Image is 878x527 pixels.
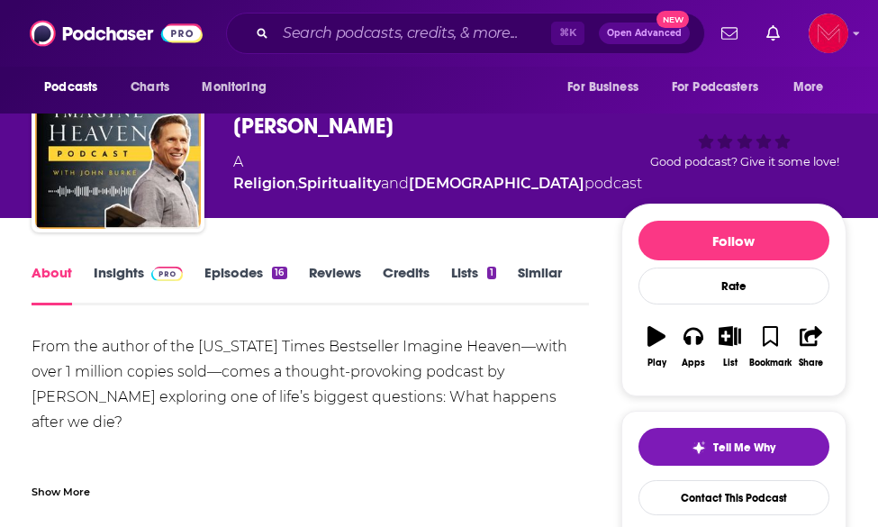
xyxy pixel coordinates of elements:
[713,441,775,455] span: Tell Me Why
[567,75,638,100] span: For Business
[599,23,690,44] button: Open AdvancedNew
[551,22,584,45] span: ⌘ K
[30,16,203,50] img: Podchaser - Follow, Share and Rate Podcasts
[809,14,848,53] span: Logged in as Pamelamcclure
[189,70,289,104] button: open menu
[650,155,839,168] span: Good podcast? Give it some love!
[94,264,183,305] a: InsightsPodchaser Pro
[204,264,286,305] a: Episodes16
[295,175,298,192] span: ,
[44,75,97,100] span: Podcasts
[809,14,848,53] img: User Profile
[381,175,409,192] span: and
[660,70,784,104] button: open menu
[119,70,180,104] a: Charts
[233,175,295,192] a: Religion
[451,264,496,305] a: Lists1
[642,68,846,180] div: 59Good podcast? Give it some love!
[518,264,562,305] a: Similar
[723,358,738,368] div: List
[714,18,745,49] a: Show notifications dropdown
[32,264,72,305] a: About
[748,314,792,379] button: Bookmark
[793,75,824,100] span: More
[226,13,705,54] div: Search podcasts, credits, & more...
[638,221,829,260] button: Follow
[711,314,748,379] button: List
[409,175,584,192] a: [DEMOGRAPHIC_DATA]
[276,19,551,48] input: Search podcasts, credits, & more...
[638,314,675,379] button: Play
[759,18,787,49] a: Show notifications dropdown
[792,314,829,379] button: Share
[151,267,183,281] img: Podchaser Pro
[309,264,361,305] a: Reviews
[233,151,642,195] div: A podcast
[35,63,201,229] img: Imagine Heaven Podcast with John Burke
[638,480,829,515] a: Contact This Podcast
[781,70,846,104] button: open menu
[32,70,121,104] button: open menu
[656,11,689,28] span: New
[607,29,682,38] span: Open Advanced
[638,428,829,466] button: tell me why sparkleTell Me Why
[799,358,823,368] div: Share
[298,175,381,192] a: Spirituality
[131,75,169,100] span: Charts
[555,70,661,104] button: open menu
[638,268,829,304] div: Rate
[202,75,266,100] span: Monitoring
[809,14,848,53] button: Show profile menu
[749,358,792,368] div: Bookmark
[682,358,705,368] div: Apps
[692,441,706,455] img: tell me why sparkle
[647,358,666,368] div: Play
[383,264,430,305] a: Credits
[272,267,286,279] div: 16
[487,267,496,279] div: 1
[672,75,758,100] span: For Podcasters
[675,314,712,379] button: Apps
